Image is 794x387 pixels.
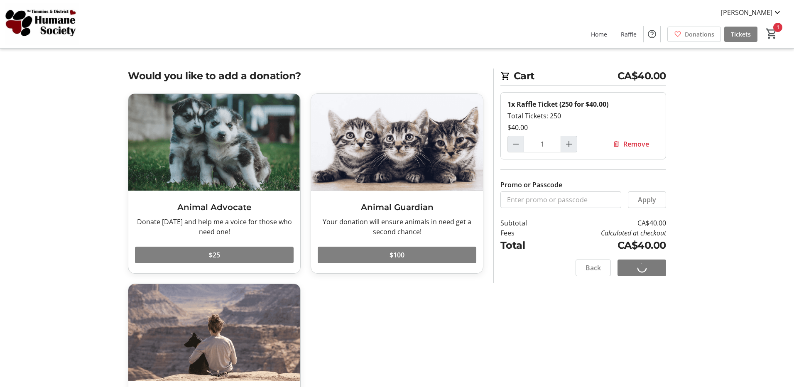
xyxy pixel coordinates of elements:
[586,263,601,273] span: Back
[500,218,549,228] td: Subtotal
[623,139,649,149] span: Remove
[318,201,476,213] h3: Animal Guardian
[549,218,666,228] td: CA$40.00
[390,250,404,260] span: $100
[591,30,607,39] span: Home
[500,238,549,253] td: Total
[584,27,614,42] a: Home
[561,136,577,152] button: Increment by one
[507,99,659,109] div: 1x Raffle Ticket (250 for $40.00)
[135,201,294,213] h3: Animal Advocate
[724,27,757,42] a: Tickets
[500,191,621,208] input: Enter promo or passcode
[507,111,659,121] div: Total Tickets: 250
[644,26,660,42] button: Help
[628,191,666,208] button: Apply
[128,284,300,381] img: Animal Champion
[731,30,751,39] span: Tickets
[721,7,772,17] span: [PERSON_NAME]
[603,136,659,152] button: Remove
[524,136,561,152] input: Raffle Ticket (250 for $40.00) Quantity
[128,94,300,191] img: Animal Advocate
[318,247,476,263] button: $100
[614,27,643,42] a: Raffle
[638,195,656,205] span: Apply
[318,217,476,237] div: Your donation will ensure animals in need get a second chance!
[500,180,562,190] label: Promo or Passcode
[621,30,637,39] span: Raffle
[549,238,666,253] td: CA$40.00
[685,30,714,39] span: Donations
[500,69,666,86] h2: Cart
[135,217,294,237] div: Donate [DATE] and help me a voice for those who need one!
[714,6,789,19] button: [PERSON_NAME]
[764,26,779,41] button: Cart
[135,247,294,263] button: $25
[549,228,666,238] td: Calculated at checkout
[209,250,220,260] span: $25
[500,228,549,238] td: Fees
[507,122,659,132] div: $40.00
[311,94,483,191] img: Animal Guardian
[618,69,666,83] span: CA$40.00
[128,69,483,83] h2: Would you like to add a donation?
[508,136,524,152] button: Decrement by one
[667,27,721,42] a: Donations
[576,260,611,276] button: Back
[5,3,79,45] img: Timmins and District Humane Society's Logo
